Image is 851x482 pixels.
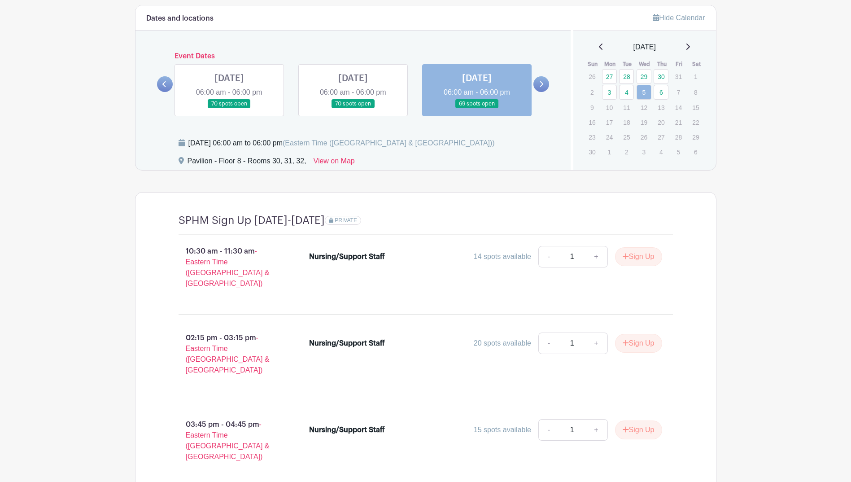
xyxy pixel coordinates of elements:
[146,14,214,23] h6: Dates and locations
[671,130,686,144] p: 28
[671,85,686,99] p: 7
[637,69,651,84] a: 29
[164,242,295,293] p: 10:30 am - 11:30 am
[585,70,599,83] p: 26
[309,425,385,435] div: Nursing/Support Staff
[314,156,355,170] a: View on Map
[474,338,531,349] div: 20 spots available
[602,130,617,144] p: 24
[585,130,599,144] p: 23
[309,338,385,349] div: Nursing/Support Staff
[619,60,636,69] th: Tue
[538,246,559,267] a: -
[671,70,686,83] p: 31
[188,156,306,170] div: Pavilion - Floor 8 - Rooms 30, 31, 32,
[585,85,599,99] p: 2
[584,60,602,69] th: Sun
[602,145,617,159] p: 1
[283,139,495,147] span: (Eastern Time ([GEOGRAPHIC_DATA] & [GEOGRAPHIC_DATA]))
[538,419,559,441] a: -
[186,334,270,374] span: - Eastern Time ([GEOGRAPHIC_DATA] & [GEOGRAPHIC_DATA])
[538,333,559,354] a: -
[186,247,270,287] span: - Eastern Time ([GEOGRAPHIC_DATA] & [GEOGRAPHIC_DATA])
[637,101,651,114] p: 12
[653,14,705,22] a: Hide Calendar
[653,60,671,69] th: Thu
[186,421,270,460] span: - Eastern Time ([GEOGRAPHIC_DATA] & [GEOGRAPHIC_DATA])
[671,115,686,129] p: 21
[671,101,686,114] p: 14
[654,69,668,84] a: 30
[636,60,654,69] th: Wed
[688,85,703,99] p: 8
[637,85,651,100] a: 5
[671,145,686,159] p: 5
[688,145,703,159] p: 6
[654,145,668,159] p: 4
[602,115,617,129] p: 17
[637,130,651,144] p: 26
[654,101,668,114] p: 13
[654,85,668,100] a: 6
[619,145,634,159] p: 2
[671,60,688,69] th: Fri
[688,101,703,114] p: 15
[637,115,651,129] p: 19
[688,130,703,144] p: 29
[688,115,703,129] p: 22
[602,69,617,84] a: 27
[688,60,705,69] th: Sat
[619,115,634,129] p: 18
[585,419,607,441] a: +
[602,101,617,114] p: 10
[309,251,385,262] div: Nursing/Support Staff
[654,130,668,144] p: 27
[188,138,495,149] div: [DATE] 06:00 am to 06:00 pm
[615,334,662,353] button: Sign Up
[602,60,619,69] th: Mon
[585,101,599,114] p: 9
[654,115,668,129] p: 20
[474,425,531,435] div: 15 spots available
[619,69,634,84] a: 28
[688,70,703,83] p: 1
[602,85,617,100] a: 3
[585,333,607,354] a: +
[164,416,295,466] p: 03:45 pm - 04:45 pm
[619,101,634,114] p: 11
[179,214,325,227] h4: SPHM Sign Up [DATE]-[DATE]
[173,52,534,61] h6: Event Dates
[585,246,607,267] a: +
[585,145,599,159] p: 30
[615,247,662,266] button: Sign Up
[637,145,651,159] p: 3
[633,42,656,53] span: [DATE]
[615,421,662,439] button: Sign Up
[164,329,295,379] p: 02:15 pm - 03:15 pm
[585,115,599,129] p: 16
[619,85,634,100] a: 4
[335,217,357,223] span: PRIVATE
[474,251,531,262] div: 14 spots available
[619,130,634,144] p: 25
